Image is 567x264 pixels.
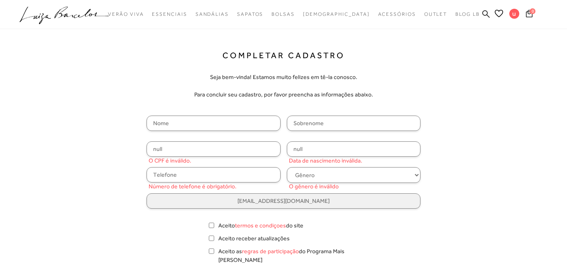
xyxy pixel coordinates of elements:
button: u [506,8,523,21]
span: u [509,9,519,19]
a: noSubCategoriesText [303,7,370,22]
a: noSubCategoriesText [237,7,263,22]
a: noSubCategoriesText [378,7,416,22]
input: Data de Nascimento [287,141,421,157]
input: Nome [147,116,281,131]
a: regras de participação [242,248,299,254]
span: Outlet [424,11,447,17]
h1: Completar Cadastro [222,50,345,60]
a: termos e condiçoes [235,222,286,229]
span: O gênero é inválido [289,182,339,191]
span: Essenciais [152,11,187,17]
label: Aceito receber atualizações [218,234,290,243]
span: 0 [530,8,535,14]
input: Telefone [147,167,281,183]
button: 0 [523,9,535,20]
span: O CPF é inválido. [149,156,191,165]
span: BLOG LB [455,11,479,17]
a: BLOG LB [455,7,479,22]
p: Seja bem-vinda! Estamos muito felizes em tê-la conosco. Para concluir seu cadastro, por favor pre... [194,73,373,99]
span: Sandálias [196,11,229,17]
span: Data de nascimento inválida. [289,156,362,165]
span: Bolsas [271,11,295,17]
a: noSubCategoriesText [271,7,295,22]
span: Sapatos [237,11,263,17]
input: Sobrenome [287,116,421,131]
span: Verão Viva [108,11,144,17]
span: Número de telefone é obrigatório. [149,182,237,191]
a: noSubCategoriesText [196,7,229,22]
a: noSubCategoriesText [424,7,447,22]
input: CPF [147,141,281,157]
span: Acessórios [378,11,416,17]
span: [DEMOGRAPHIC_DATA] [303,11,370,17]
label: Aceito do site [218,221,303,230]
input: E-mail [147,193,420,209]
a: noSubCategoriesText [152,7,187,22]
a: noSubCategoriesText [108,7,144,22]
